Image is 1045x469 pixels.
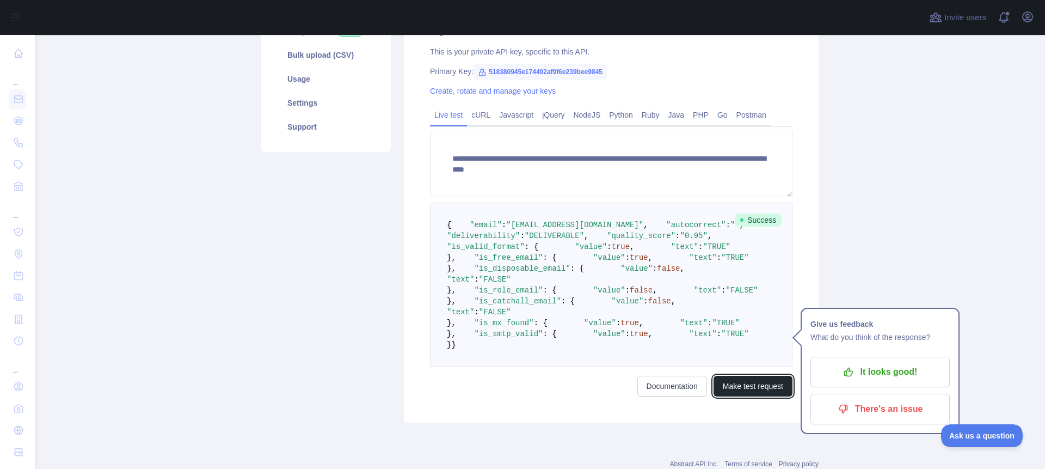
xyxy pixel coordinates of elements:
span: : [607,242,611,251]
a: Live test [430,106,467,124]
p: What do you think of the response? [810,331,950,344]
a: Terms of service [724,460,772,468]
span: : [708,319,712,327]
span: }, [447,264,456,273]
iframe: Toggle Customer Support [941,424,1023,447]
span: : [717,330,721,338]
span: : [625,330,630,338]
a: Abstract API Inc. [670,460,718,468]
span: : { [543,286,556,295]
span: : [721,286,726,295]
span: : [717,253,721,262]
span: : { [525,242,538,251]
span: : [625,286,630,295]
span: : [616,319,620,327]
span: : [474,275,478,284]
a: Javascript [495,106,538,124]
span: , [630,242,634,251]
span: "text" [689,253,716,262]
span: "text" [689,330,716,338]
span: : [474,308,478,316]
span: true [630,330,648,338]
span: "value" [575,242,607,251]
a: jQuery [538,106,569,124]
span: "quality_score" [607,232,675,240]
span: Invite users [944,11,986,24]
span: : { [543,253,556,262]
span: }, [447,319,456,327]
button: Make test request [714,376,792,397]
span: , [648,330,653,338]
span: "value" [593,286,625,295]
a: PHP [689,106,713,124]
h1: Give us feedback [810,318,950,331]
span: , [653,286,657,295]
span: "is_smtp_valid" [474,330,543,338]
a: Bulk upload (CSV) [274,43,378,67]
a: Privacy policy [779,460,819,468]
div: ... [9,198,26,220]
a: NodeJS [569,106,605,124]
div: ... [9,353,26,375]
span: "text" [447,308,474,316]
span: "TRUE" [703,242,730,251]
span: "is_valid_format" [447,242,525,251]
span: "text" [447,275,474,284]
span: "deliverability" [447,232,520,240]
span: "is_mx_found" [474,319,533,327]
span: "FALSE" [479,308,511,316]
div: Primary Key: [430,66,792,77]
a: Create, rotate and manage your keys [430,87,556,95]
span: : [625,253,630,262]
span: "email" [470,221,502,229]
span: , [708,232,712,240]
span: , [643,221,648,229]
span: "is_free_email" [474,253,543,262]
span: true [630,253,648,262]
span: : [698,242,703,251]
span: : { [543,330,556,338]
span: }, [447,297,456,306]
span: : [502,221,506,229]
span: : [653,264,657,273]
span: , [680,264,685,273]
span: "value" [593,330,625,338]
a: Postman [732,106,771,124]
span: } [451,340,456,349]
span: "value" [612,297,644,306]
span: "TRUE" [721,253,748,262]
span: "is_role_email" [474,286,543,295]
span: "value" [584,319,616,327]
span: "text" [680,319,708,327]
span: "text" [694,286,721,295]
span: : [643,297,648,306]
a: Python [605,106,637,124]
div: This is your private API key, specific to this API. [430,46,792,57]
a: Documentation [637,376,707,397]
a: Settings [274,91,378,115]
span: }, [447,286,456,295]
span: , [639,319,643,327]
a: cURL [467,106,495,124]
span: : { [534,319,548,327]
span: "TRUE" [712,319,739,327]
a: Ruby [637,106,664,124]
span: }, [447,253,456,262]
span: true [611,242,630,251]
span: "is_disposable_email" [474,264,570,273]
span: "FALSE" [479,275,511,284]
span: , [671,297,675,306]
span: "value" [593,253,625,262]
span: "DELIVERABLE" [525,232,584,240]
span: }, [447,330,456,338]
span: false [657,264,680,273]
span: true [620,319,639,327]
span: false [630,286,653,295]
div: ... [9,65,26,87]
a: Go [713,106,732,124]
span: } [447,340,451,349]
span: "value" [620,264,653,273]
span: , [584,232,588,240]
span: "autocorrect" [666,221,726,229]
button: Invite users [927,9,988,26]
